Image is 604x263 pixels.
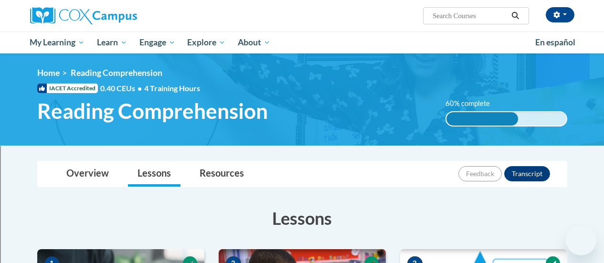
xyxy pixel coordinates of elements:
iframe: Button to launch messaging window [566,225,596,255]
a: Engage [133,32,181,53]
span: En español [535,37,575,47]
a: Home [37,68,60,78]
button: Search [508,10,522,21]
span: 0.40 CEUs [100,83,144,94]
span: About [238,37,270,48]
a: En español [529,32,582,53]
a: About [232,32,276,53]
a: My Learning [24,32,91,53]
span: • [138,84,142,93]
label: 60% complete [445,98,500,109]
span: My Learning [30,37,85,48]
img: Cox Campus [30,7,137,24]
span: Explore [187,37,225,48]
span: Learn [97,37,127,48]
span: IACET Accredited [37,84,98,93]
a: Explore [181,32,232,53]
span: Engage [139,37,175,48]
div: 60% complete [446,112,519,126]
a: Cox Campus [30,7,202,24]
span: Reading Comprehension [71,68,162,78]
a: Learn [91,32,133,53]
button: Account Settings [546,7,574,22]
input: Search Courses [432,10,508,21]
span: Reading Comprehension [37,98,268,124]
span: 4 Training Hours [144,84,200,93]
div: Main menu [23,32,582,53]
